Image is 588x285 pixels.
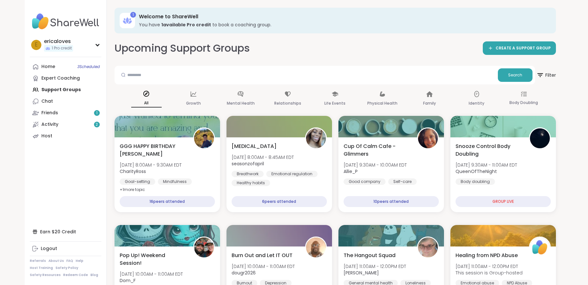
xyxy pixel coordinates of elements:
[266,171,318,177] div: Emotional regulation
[41,75,80,82] div: Expert Coaching
[456,270,523,276] span: This session is Group-hosted
[96,122,98,127] span: 2
[536,66,556,84] button: Filter
[232,154,294,160] span: [DATE] 8:00AM - 8:45AM EDT
[30,130,101,142] a: Host
[344,196,439,207] div: 10 peers attended
[344,178,386,185] div: Good company
[232,270,256,276] b: dougr2026
[120,168,146,175] b: CharityRoss
[423,99,436,107] p: Family
[44,38,73,45] div: ericaloves
[388,178,417,185] div: Self-care
[194,128,214,148] img: CharityRoss
[115,41,250,56] h2: Upcoming Support Groups
[232,263,295,270] span: [DATE] 10:00AM - 11:00AM EDT
[120,271,183,277] span: [DATE] 10:00AM - 11:00AM EDT
[30,73,101,84] a: Expert Coaching
[41,64,55,70] div: Home
[48,259,64,263] a: About Us
[30,266,53,270] a: Host Training
[186,99,201,107] p: Growth
[63,273,88,277] a: Redeem Code
[227,99,255,107] p: Mental Health
[456,252,518,259] span: Healing from NPD Abuse
[456,196,551,207] div: GROUP LIVE
[139,22,547,28] h3: You have to book a coaching group.
[418,237,438,257] img: Susan
[344,252,396,259] span: The Hangout Squad
[139,13,547,20] h3: Welcome to ShareWell
[30,226,101,237] div: Earn $20 Credit
[344,270,379,276] b: [PERSON_NAME]
[456,263,523,270] span: [DATE] 11:00AM - 12:00PM EDT
[456,142,522,158] span: Snooze Control Body Doubling
[30,119,101,130] a: Activity2
[35,41,38,49] span: e
[344,168,358,175] b: Allie_P
[120,277,136,284] b: Dom_F
[232,180,270,186] div: Healthy habits
[130,12,136,18] div: 1
[306,128,326,148] img: seasonzofapril
[161,22,211,28] b: 1 available Pro credit
[456,162,517,168] span: [DATE] 9:30AM - 11:00AM EDT
[367,99,397,107] p: Physical Health
[530,237,550,257] img: ShareWell
[456,168,497,175] b: QueenOfTheNight
[496,46,551,51] span: CREATE A SUPPORT GROUP
[498,68,533,82] button: Search
[131,99,162,108] p: All
[344,162,407,168] span: [DATE] 9:30AM - 10:00AM EDT
[30,273,61,277] a: Safety Resources
[77,64,100,69] span: 3 Scheduled
[41,110,58,116] div: Friends
[232,196,327,207] div: 6 peers attended
[66,259,73,263] a: FAQ
[90,273,98,277] a: Blog
[232,252,293,259] span: Burn Out and Let IT OUT
[194,237,214,257] img: Dom_F
[508,72,522,78] span: Search
[306,237,326,257] img: dougr2026
[76,259,83,263] a: Help
[483,41,556,55] a: CREATE A SUPPORT GROUP
[158,178,192,185] div: Mindfulness
[120,142,186,158] span: GGG HAPPY BIRTHDAY [PERSON_NAME]
[509,99,538,107] p: Body Doubling
[120,178,155,185] div: Goal-setting
[41,133,52,139] div: Host
[469,99,484,107] p: Identity
[530,128,550,148] img: QueenOfTheNight
[536,67,556,83] span: Filter
[120,252,186,267] span: Pop Up! Weekend Session!
[30,243,101,255] a: Logout
[30,107,101,119] a: Friends1
[232,171,264,177] div: Breathwork
[324,99,345,107] p: Life Events
[232,160,264,167] b: seasonzofapril
[52,46,72,51] span: 1 Pro credit
[344,263,406,270] span: [DATE] 11:00AM - 12:00PM EDT
[120,162,182,168] span: [DATE] 8:00AM - 9:30AM EDT
[30,259,46,263] a: Referrals
[418,128,438,148] img: Allie_P
[55,266,78,270] a: Safety Policy
[41,98,53,105] div: Chat
[30,10,101,33] img: ShareWell Nav Logo
[232,142,277,150] span: [MEDICAL_DATA]
[41,121,58,128] div: Activity
[274,99,301,107] p: Relationships
[344,142,410,158] span: Cup Of Calm Cafe - Glimmers
[30,96,101,107] a: Chat
[120,196,215,207] div: 16 peers attended
[456,178,495,185] div: Body doubling
[96,110,98,116] span: 1
[30,61,101,73] a: Home3Scheduled
[41,246,57,252] div: Logout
